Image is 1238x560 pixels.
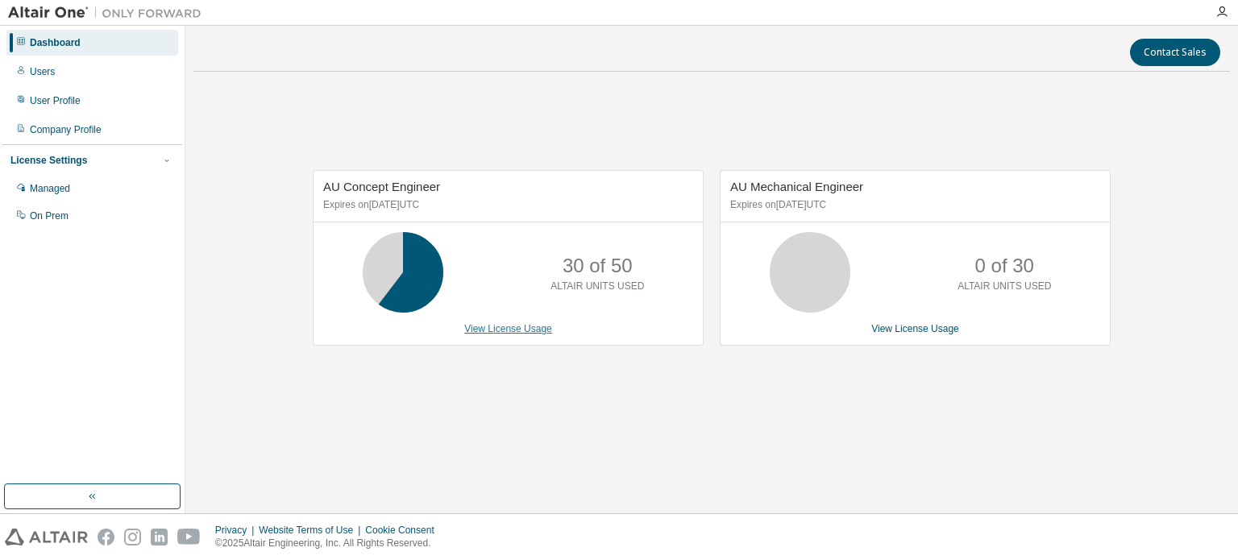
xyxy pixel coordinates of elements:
[10,154,87,167] div: License Settings
[98,529,114,545] img: facebook.svg
[5,529,88,545] img: altair_logo.svg
[550,280,644,293] p: ALTAIR UNITS USED
[464,323,552,334] a: View License Usage
[958,280,1051,293] p: ALTAIR UNITS USED
[30,65,55,78] div: Users
[259,524,365,537] div: Website Terms of Use
[215,537,444,550] p: © 2025 Altair Engineering, Inc. All Rights Reserved.
[323,180,440,193] span: AU Concept Engineer
[30,123,102,136] div: Company Profile
[730,180,863,193] span: AU Mechanical Engineer
[177,529,201,545] img: youtube.svg
[30,36,81,49] div: Dashboard
[8,5,210,21] img: Altair One
[365,524,443,537] div: Cookie Consent
[30,182,70,195] div: Managed
[1130,39,1220,66] button: Contact Sales
[871,323,959,334] a: View License Usage
[563,252,633,280] p: 30 of 50
[124,529,141,545] img: instagram.svg
[30,209,69,222] div: On Prem
[323,198,689,212] p: Expires on [DATE] UTC
[151,529,168,545] img: linkedin.svg
[30,94,81,107] div: User Profile
[730,198,1096,212] p: Expires on [DATE] UTC
[215,524,259,537] div: Privacy
[975,252,1034,280] p: 0 of 30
